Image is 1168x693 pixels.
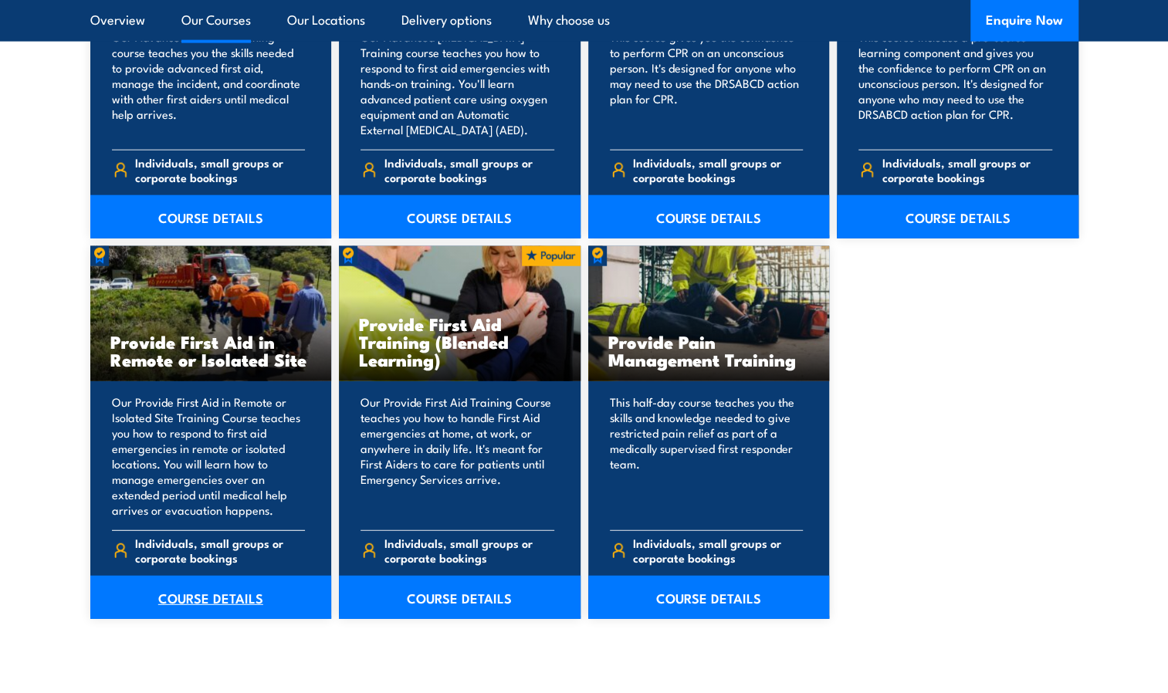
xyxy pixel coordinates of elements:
[135,155,305,184] span: Individuals, small groups or corporate bookings
[588,195,830,238] a: COURSE DETAILS
[361,394,554,518] p: Our Provide First Aid Training Course teaches you how to handle First Aid emergencies at home, at...
[588,576,830,619] a: COURSE DETAILS
[90,576,332,619] a: COURSE DETAILS
[359,315,560,368] h3: Provide First Aid Training (Blended Learning)
[90,195,332,238] a: COURSE DETAILS
[633,536,803,565] span: Individuals, small groups or corporate bookings
[361,29,554,137] p: Our Advanced [MEDICAL_DATA] Training course teaches you how to respond to first aid emergencies w...
[339,195,581,238] a: COURSE DETAILS
[110,333,312,368] h3: Provide First Aid in Remote or Isolated Site
[112,394,306,518] p: Our Provide First Aid in Remote or Isolated Site Training Course teaches you how to respond to fi...
[135,536,305,565] span: Individuals, small groups or corporate bookings
[384,536,554,565] span: Individuals, small groups or corporate bookings
[610,394,804,518] p: This half-day course teaches you the skills and knowledge needed to give restricted pain relief a...
[610,29,804,137] p: This course gives you the confidence to perform CPR on an unconscious person. It's designed for a...
[339,576,581,619] a: COURSE DETAILS
[837,195,1078,238] a: COURSE DETAILS
[882,155,1052,184] span: Individuals, small groups or corporate bookings
[608,333,810,368] h3: Provide Pain Management Training
[633,155,803,184] span: Individuals, small groups or corporate bookings
[858,29,1052,137] p: This course includes a pre-course learning component and gives you the confidence to perform CPR ...
[384,155,554,184] span: Individuals, small groups or corporate bookings
[112,29,306,137] p: Our Advanced First Aid training course teaches you the skills needed to provide advanced first ai...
